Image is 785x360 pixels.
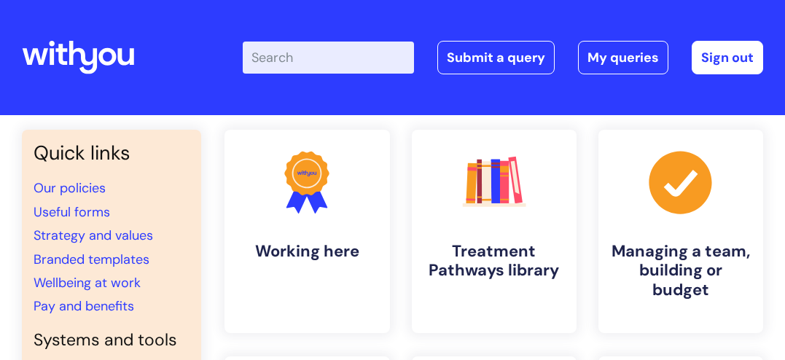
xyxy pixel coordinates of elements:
a: Working here [224,130,389,333]
a: Submit a query [437,41,555,74]
h3: Quick links [34,141,190,165]
input: Search [243,42,414,74]
h4: Working here [236,242,378,261]
a: Sign out [692,41,763,74]
a: Wellbeing at work [34,274,141,291]
a: Strategy and values [34,227,153,244]
a: Our policies [34,179,106,197]
a: Branded templates [34,251,149,268]
a: Managing a team, building or budget [598,130,763,333]
a: My queries [578,41,668,74]
a: Useful forms [34,203,110,221]
a: Treatment Pathways library [412,130,577,333]
h4: Systems and tools [34,330,190,351]
a: Pay and benefits [34,297,134,315]
h4: Managing a team, building or budget [610,242,751,300]
div: | - [243,41,763,74]
h4: Treatment Pathways library [423,242,565,281]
